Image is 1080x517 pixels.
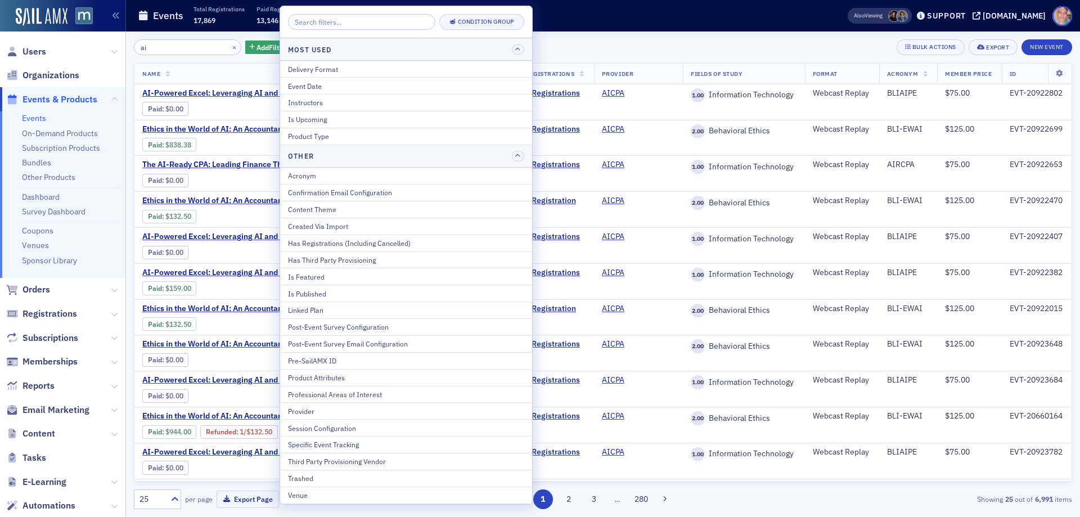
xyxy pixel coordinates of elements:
[165,284,191,293] span: $159.00
[945,447,970,457] span: $75.00
[813,339,871,349] div: Webcast Replay
[887,124,930,134] div: BLI-EWAI
[288,289,524,299] div: Is Published
[945,375,970,385] span: $75.00
[193,16,215,25] span: 17,869
[1052,6,1072,26] span: Profile
[705,126,770,136] span: Behavioral Ethics
[525,70,574,78] span: Registrations
[22,428,55,440] span: Content
[142,124,395,134] span: Ethics in the World of AI: An Accountant's Guide to Managing the Risks
[288,131,524,141] div: Product Type
[6,284,50,296] a: Orders
[945,159,970,169] span: $75.00
[887,375,930,385] div: BLIAIPE
[280,352,532,369] button: Pre-SailAMX ID
[206,428,236,436] a: Refunded
[280,369,532,386] button: Product Attributes
[439,14,524,30] button: Condition Group
[602,196,673,206] span: AICPA
[288,490,524,500] div: Venue
[533,489,553,509] button: 1
[148,176,165,185] span: :
[193,5,245,13] p: Total Registrations
[165,320,191,329] span: $132.50
[945,267,970,277] span: $75.00
[691,304,705,318] span: 2.00
[1021,41,1072,51] a: New Event
[165,212,191,221] span: $132.50
[148,392,162,400] a: Paid
[148,141,162,149] a: Paid
[973,12,1050,20] button: [DOMAIN_NAME]
[22,143,100,153] a: Subscription Products
[22,226,53,236] a: Coupons
[1010,232,1064,242] div: EVT-20922407
[525,268,586,278] a: 2 Registrations
[148,105,162,113] a: Paid
[632,489,651,509] button: 280
[1010,339,1064,349] div: EVT-20923648
[705,198,770,208] span: Behavioral Ethics
[969,39,1018,55] button: Export
[6,46,46,58] a: Users
[888,10,900,22] span: Lauren McDonough
[912,44,956,50] div: Bulk Actions
[288,439,524,449] div: Specific Event Tracking
[1010,70,1016,78] span: ID
[288,456,524,466] div: Third Party Provisioning Vendor
[691,124,705,138] span: 2.00
[1010,447,1064,457] div: EVT-20923782
[22,69,79,82] span: Organizations
[705,269,794,280] span: Information Technology
[1010,160,1064,170] div: EVT-20922653
[206,428,240,436] span: :
[887,304,930,314] div: BLI-EWAI
[142,353,188,367] div: Paid: 0 - $0
[142,389,188,403] div: Paid: 0 - $0
[148,392,165,400] span: :
[525,339,586,349] a: 0 Registrations
[602,411,673,421] span: AICPA
[318,5,354,13] p: Paid
[559,489,578,509] button: 2
[887,232,930,242] div: BLIAIPE
[887,339,930,349] div: BLI-EWAI
[165,141,191,149] span: $838.38
[691,70,742,78] span: Fields Of Study
[602,124,673,134] span: AICPA
[945,195,974,205] span: $125.00
[602,232,673,242] span: AICPA
[148,212,165,221] span: :
[602,88,624,98] a: AICPA
[288,423,524,433] div: Session Configuration
[280,94,532,111] button: Instructors
[148,284,165,293] span: :
[142,232,423,242] span: AI-Powered Excel: Leveraging AI and ChatGPT for Supercharged Productivity
[288,238,524,248] div: Has Registrations (Including Cancelled)
[525,232,586,242] a: 0 Registrations
[280,402,532,419] button: Provider
[705,234,794,244] span: Information Technology
[983,11,1046,21] div: [DOMAIN_NAME]
[280,128,532,145] button: Product Type
[813,124,871,134] div: Webcast Replay
[897,39,965,55] button: Bulk Actions
[813,88,871,98] div: Webcast Replay
[142,447,423,457] a: AI-Powered Excel: Leveraging AI and ChatGPT for Supercharged Productivity
[22,192,60,202] a: Dashboard
[22,500,75,512] span: Automations
[6,380,55,392] a: Reports
[288,221,524,231] div: Created Via Import
[458,19,514,25] div: Condition Group
[165,105,183,113] span: $0.00
[200,425,277,439] div: Refunded: 6 - $94400
[945,411,974,421] span: $125.00
[927,11,966,21] div: Support
[288,64,524,74] div: Delivery Format
[602,304,673,314] span: AICPA
[142,268,423,278] span: AI-Powered Excel: Leveraging AI and ChatGPT for Supercharged Productivity
[945,70,992,78] span: Member Price
[142,102,188,115] div: Paid: 0 - $0
[280,436,532,453] button: Specific Event Tracking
